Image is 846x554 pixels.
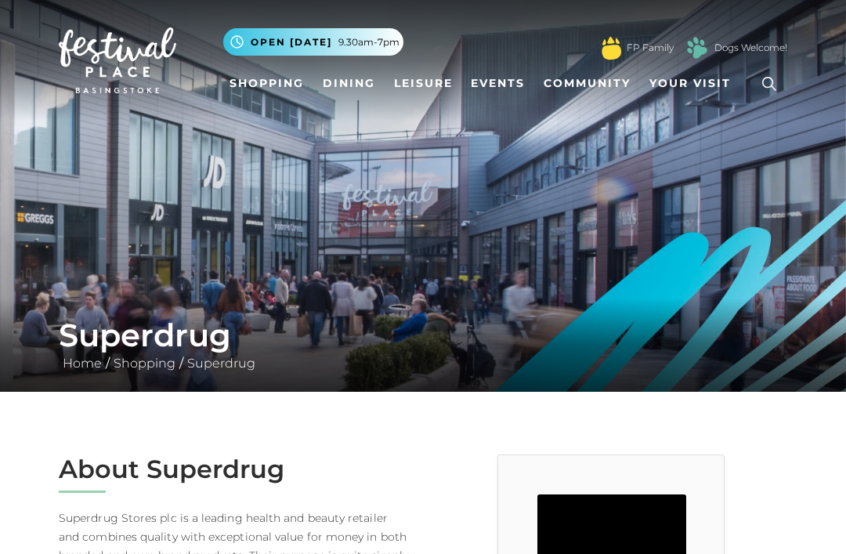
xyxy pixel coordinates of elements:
[388,69,459,98] a: Leisure
[316,69,381,98] a: Dining
[338,35,399,49] span: 9.30am-7pm
[223,69,310,98] a: Shopping
[251,35,332,49] span: Open [DATE]
[183,356,259,371] a: Superdrug
[223,28,403,56] button: Open [DATE] 9.30am-7pm
[649,75,731,92] span: Your Visit
[59,356,106,371] a: Home
[47,317,799,373] div: / /
[110,356,179,371] a: Shopping
[643,69,745,98] a: Your Visit
[714,41,787,55] a: Dogs Welcome!
[537,69,637,98] a: Community
[59,454,411,484] h2: About Superdrug
[627,41,674,55] a: FP Family
[465,69,531,98] a: Events
[59,317,787,354] h1: Superdrug
[59,27,176,93] img: Festival Place Logo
